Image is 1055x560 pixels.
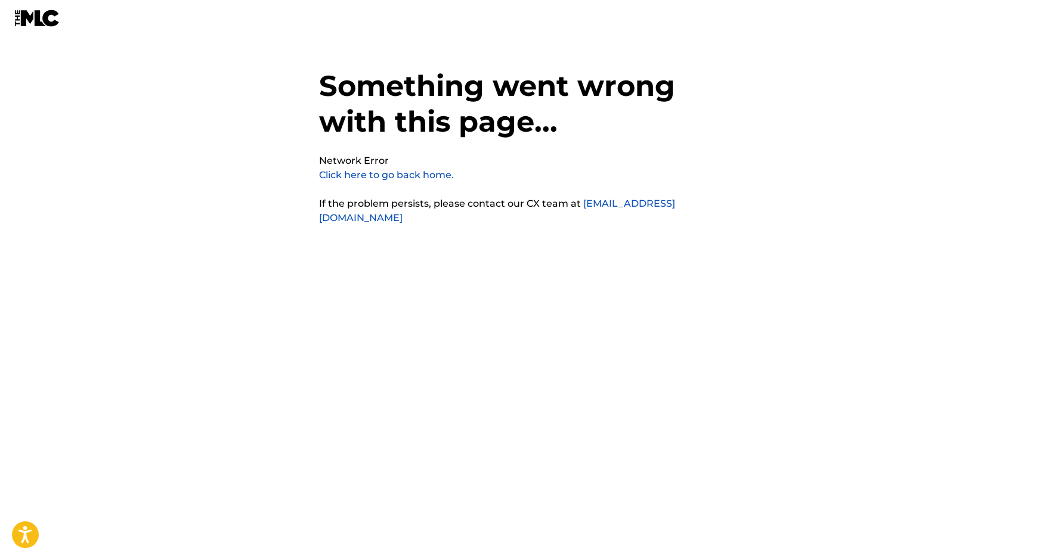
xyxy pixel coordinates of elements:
[319,154,389,168] pre: Network Error
[319,169,454,181] a: Click here to go back home.
[995,503,1055,560] div: Widget de chat
[319,68,737,154] h1: Something went wrong with this page...
[14,10,60,27] img: MLC Logo
[319,198,675,223] a: [EMAIL_ADDRESS][DOMAIN_NAME]
[995,503,1055,560] iframe: Chat Widget
[319,197,737,225] p: If the problem persists, please contact our CX team at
